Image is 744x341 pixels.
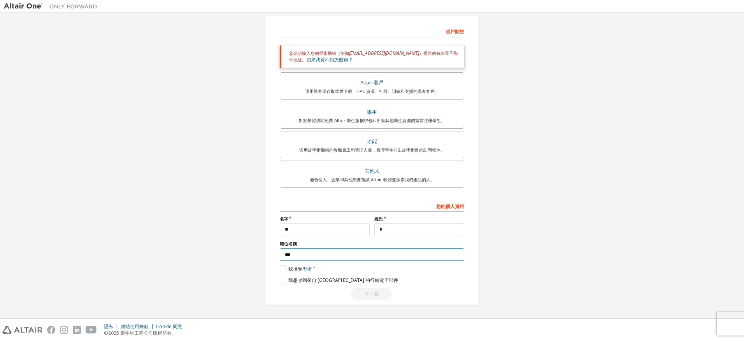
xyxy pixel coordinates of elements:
div: 您必須輸入您的學術機構（例如 ）提供的有效電子郵件地址。 [280,45,464,68]
label: 名字 [280,216,370,222]
div: You need to provide your academic email [280,288,464,300]
div: 才能 [285,136,459,147]
img: facebook.svg [47,326,55,334]
img: 牽牛星一號 [4,2,101,10]
div: 學生 [285,107,459,118]
label: 我想收到來自 [GEOGRAPHIC_DATA] 的行銷電子郵件 [280,277,398,283]
div: 您的個人資料 [280,199,464,212]
div: 其他人 [285,166,459,177]
div: Cookie 同意 [156,324,187,330]
img: linkedin.svg [73,326,81,334]
font: 2025 牽牛星工程公司版權所有。 [108,330,176,336]
div: 適用於學術機構的教職員工和管理人員，管理學生並出於學術目的訪問軟件。 [285,147,459,153]
div: 隱私 [104,324,121,330]
img: youtube.svg [86,326,97,334]
span: [EMAIL_ADDRESS][DOMAIN_NAME] [349,50,419,56]
img: instagram.svg [60,326,68,334]
div: 網站使用條款 [121,324,156,330]
div: 對於希望訪問免費 Altair 學生版捆綁包和所有其他學生資源的當前註冊學生。 [285,117,459,124]
a: 如果我買不到怎麼辦？ [306,56,353,63]
img: altair_logo.svg [2,326,42,334]
label: 姓氏 [374,216,464,222]
div: 適合個人、企業和其他想要嘗試 Altair 軟體並探索我們產品的人。 [285,177,459,183]
a: 學術 [302,266,312,272]
label: 我接受 [280,266,312,272]
div: Altair 客戶 [285,77,459,88]
div: 賬戶類型 [280,25,464,37]
label: 職位名稱 [280,241,464,247]
div: 適用於希望存取軟體下載、HPC 資源、社群、訓練和支援的現有客戶。 [285,88,459,94]
p: © [104,330,187,336]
